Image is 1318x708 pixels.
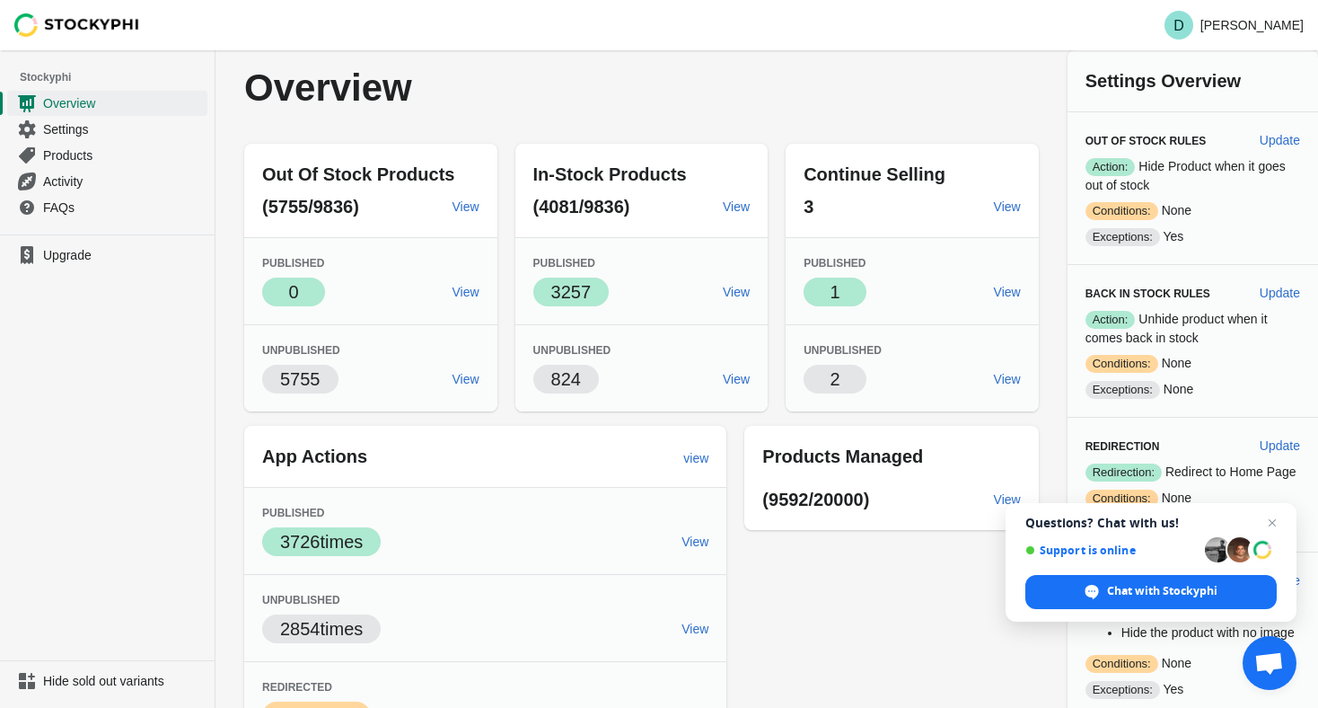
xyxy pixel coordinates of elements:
[1085,439,1245,454] h3: Redirection
[551,367,581,392] p: 824
[20,68,215,86] span: Stockyphi
[723,285,750,299] span: View
[244,68,718,108] p: Overview
[987,190,1028,223] a: View
[1260,286,1300,300] span: Update
[280,532,363,552] span: 3726 times
[1164,11,1193,40] span: Avatar with initials D
[444,363,486,395] a: View
[262,164,454,184] span: Out Of Stock Products
[262,594,340,606] span: Unpublished
[262,507,324,519] span: Published
[1085,490,1158,508] span: Conditions:
[7,116,207,142] a: Settings
[1085,134,1245,148] h3: Out of Stock Rules
[288,282,298,302] span: 0
[43,199,204,217] span: FAQs
[1252,124,1307,156] button: Update
[1025,516,1277,530] span: Questions? Chat with us!
[1085,310,1300,347] p: Unhide product when it comes back in stock
[533,344,611,357] span: Unpublished
[1085,227,1300,246] p: Yes
[1157,7,1311,43] button: Avatar with initials D[PERSON_NAME]
[1085,158,1136,176] span: Action:
[987,483,1028,516] a: View
[716,363,757,395] a: View
[1085,201,1300,220] p: None
[1085,681,1160,699] span: Exceptions:
[1025,544,1199,557] span: Support is online
[43,246,204,264] span: Upgrade
[280,619,363,639] span: 2854 times
[452,199,479,214] span: View
[1085,157,1300,194] p: Hide Product when it goes out of stock
[830,282,840,302] span: 1
[1252,429,1307,462] button: Update
[676,442,716,474] a: view
[683,451,708,465] span: view
[1085,463,1300,482] p: Redirect to Home Page
[43,94,204,112] span: Overview
[762,447,923,466] span: Products Managed
[452,372,479,386] span: View
[1200,18,1304,32] p: [PERSON_NAME]
[716,276,757,308] a: View
[994,492,1021,507] span: View
[1085,380,1300,399] p: None
[1107,583,1217,599] span: Chat with Stockyphi
[1260,133,1300,147] span: Update
[723,199,750,214] span: View
[1085,354,1300,373] p: None
[7,168,207,194] a: Activity
[533,257,595,270] span: Published
[1085,680,1300,699] p: Yes
[43,146,204,164] span: Products
[7,90,207,116] a: Overview
[7,668,207,694] a: Hide sold out variants
[987,363,1028,395] a: View
[804,197,813,217] span: 3
[994,285,1021,299] span: View
[674,613,716,645] a: View
[1252,277,1307,309] button: Update
[444,190,486,223] a: View
[14,13,140,37] img: Stockyphi
[1243,636,1296,690] a: Open chat
[1085,311,1136,329] span: Action:
[1085,381,1160,399] span: Exceptions:
[994,372,1021,386] span: View
[804,344,882,357] span: Unpublished
[1085,464,1162,482] span: Redirection:
[262,257,324,270] span: Published
[1085,71,1241,91] span: Settings Overview
[7,142,207,168] a: Products
[262,197,359,217] span: (5755/9836)
[262,344,340,357] span: Unpublished
[1025,575,1277,609] span: Chat with Stockyphi
[1085,355,1158,373] span: Conditions:
[1085,654,1300,673] p: None
[674,526,716,558] a: View
[994,199,1021,214] span: View
[262,447,367,466] span: App Actions
[1121,624,1300,642] li: Hide the product with no image
[533,164,687,184] span: In-Stock Products
[804,257,865,270] span: Published
[551,282,592,302] span: 3257
[43,672,204,690] span: Hide sold out variants
[533,197,630,217] span: (4081/9836)
[1173,18,1184,33] text: D
[444,276,486,308] a: View
[280,369,321,389] span: 5755
[1085,287,1245,301] h3: Back in Stock Rules
[681,535,708,549] span: View
[262,681,332,694] span: Redirected
[716,190,757,223] a: View
[43,120,204,138] span: Settings
[830,369,840,389] span: 2
[1085,655,1158,673] span: Conditions:
[1085,228,1160,246] span: Exceptions:
[723,372,750,386] span: View
[7,194,207,220] a: FAQs
[681,622,708,636] span: View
